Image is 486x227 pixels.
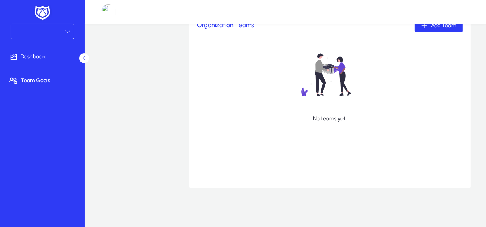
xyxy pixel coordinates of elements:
[431,22,456,29] span: Add Team
[2,53,86,61] span: Dashboard
[415,18,463,32] button: Add Team
[313,115,347,122] p: No teams yet.
[2,69,86,92] a: Team Goals
[32,5,52,21] img: white-logo.png
[2,77,86,84] span: Team Goals
[2,45,86,69] a: Dashboard
[277,40,382,109] img: no-data.svg
[197,21,254,30] span: Organization Teams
